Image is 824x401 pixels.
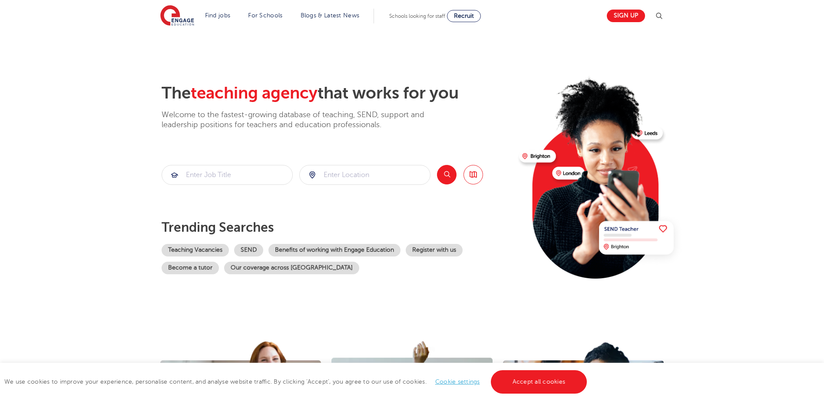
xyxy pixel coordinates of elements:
a: Sign up [607,10,645,22]
a: Benefits of working with Engage Education [268,244,400,256]
button: Search [437,165,457,184]
a: Find jobs [205,12,231,19]
a: SEND [234,244,263,256]
a: Register with us [406,244,463,256]
a: Accept all cookies [491,370,587,394]
a: Teaching Vacancies [162,244,229,256]
a: Cookie settings [435,378,480,385]
div: Submit [299,165,430,185]
p: Trending searches [162,220,512,235]
a: Blogs & Latest News [301,12,360,19]
div: Submit [162,165,293,185]
a: For Schools [248,12,282,19]
span: Recruit [454,13,474,19]
span: Schools looking for staff [389,13,445,19]
h2: The that works for you [162,83,512,103]
p: Welcome to the fastest-growing database of teaching, SEND, support and leadership positions for t... [162,110,448,130]
img: Engage Education [160,5,194,27]
input: Submit [162,165,292,184]
span: teaching agency [191,84,318,102]
a: Our coverage across [GEOGRAPHIC_DATA] [224,262,359,274]
a: Become a tutor [162,262,219,274]
input: Submit [300,165,430,184]
span: We use cookies to improve your experience, personalise content, and analyse website traffic. By c... [4,378,589,385]
a: Recruit [447,10,481,22]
